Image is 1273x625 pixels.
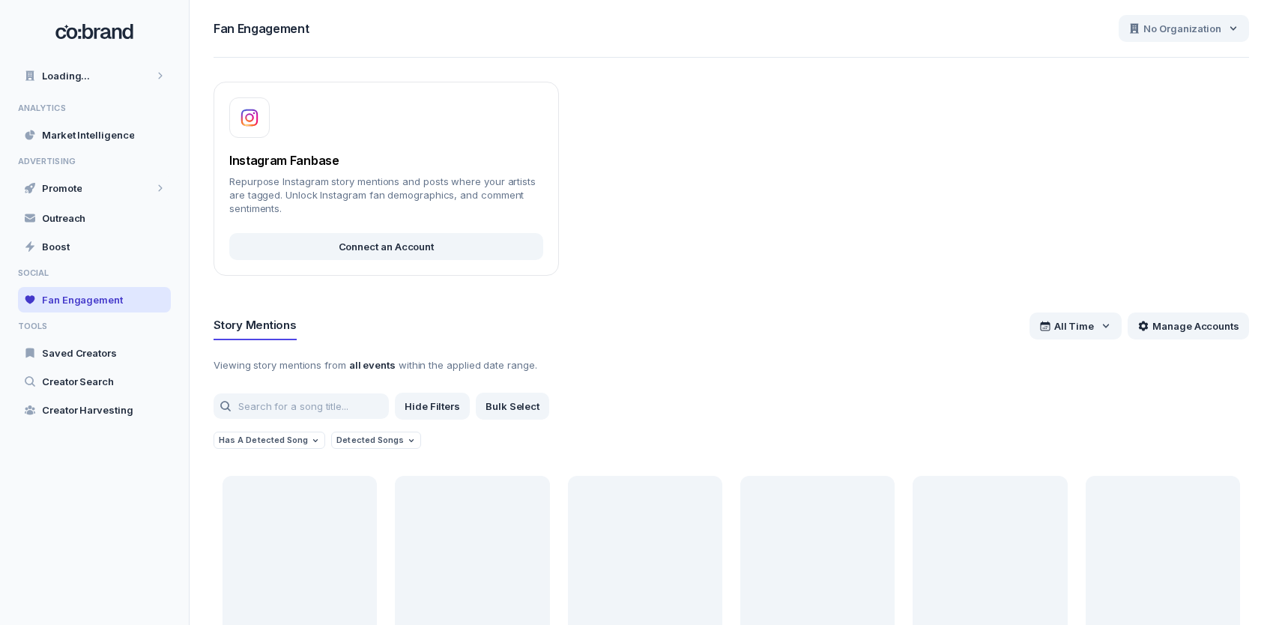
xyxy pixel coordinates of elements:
[229,153,543,169] span: Instagram Fanbase
[42,293,123,307] span: Fan Engagement
[214,312,297,340] div: tab
[18,268,171,278] span: SOCIAL
[18,321,171,331] span: TOOLS
[349,359,396,371] span: all events
[405,399,460,413] span: Hide Filters
[214,358,1249,372] span: Viewing story mentions from within the applied date range.
[18,340,171,366] a: Saved Creators
[42,69,90,82] span: Loading...
[219,435,308,445] span: Has A Detected Song
[339,240,435,253] span: Connect an Account
[214,393,389,419] input: Search for a song title...
[395,393,470,420] button: Hide Filters
[229,175,543,215] span: Repurpose Instagram story mentions and posts where your artists are tagged. Unlock Instagram fan ...
[1143,22,1221,35] span: No Organization
[18,369,171,394] a: Creator Search
[18,397,171,423] a: Creator Harvesting
[18,287,171,312] a: Fan Engagement
[42,403,133,417] span: Creator Harvesting
[214,318,297,333] span: Story Mentions
[476,393,549,420] button: Bulk Select
[42,128,134,142] span: Market Intelligence
[42,181,82,195] span: Promote
[18,122,171,148] a: Market Intelligence
[18,205,171,231] a: Outreach
[1152,319,1239,333] span: Manage Accounts
[42,346,117,360] span: Saved Creators
[18,103,171,113] span: ANALYTICS
[486,399,539,413] span: Bulk Select
[1128,312,1249,339] button: Manage Accounts
[42,375,114,388] span: Creator Search
[18,157,171,166] span: ADVERTISING
[18,234,171,259] a: Boost
[42,211,85,225] span: Outreach
[1054,319,1094,333] span: All Time
[42,240,70,253] span: Boost
[336,435,404,445] span: Detected Songs
[229,233,543,260] button: Connect an Account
